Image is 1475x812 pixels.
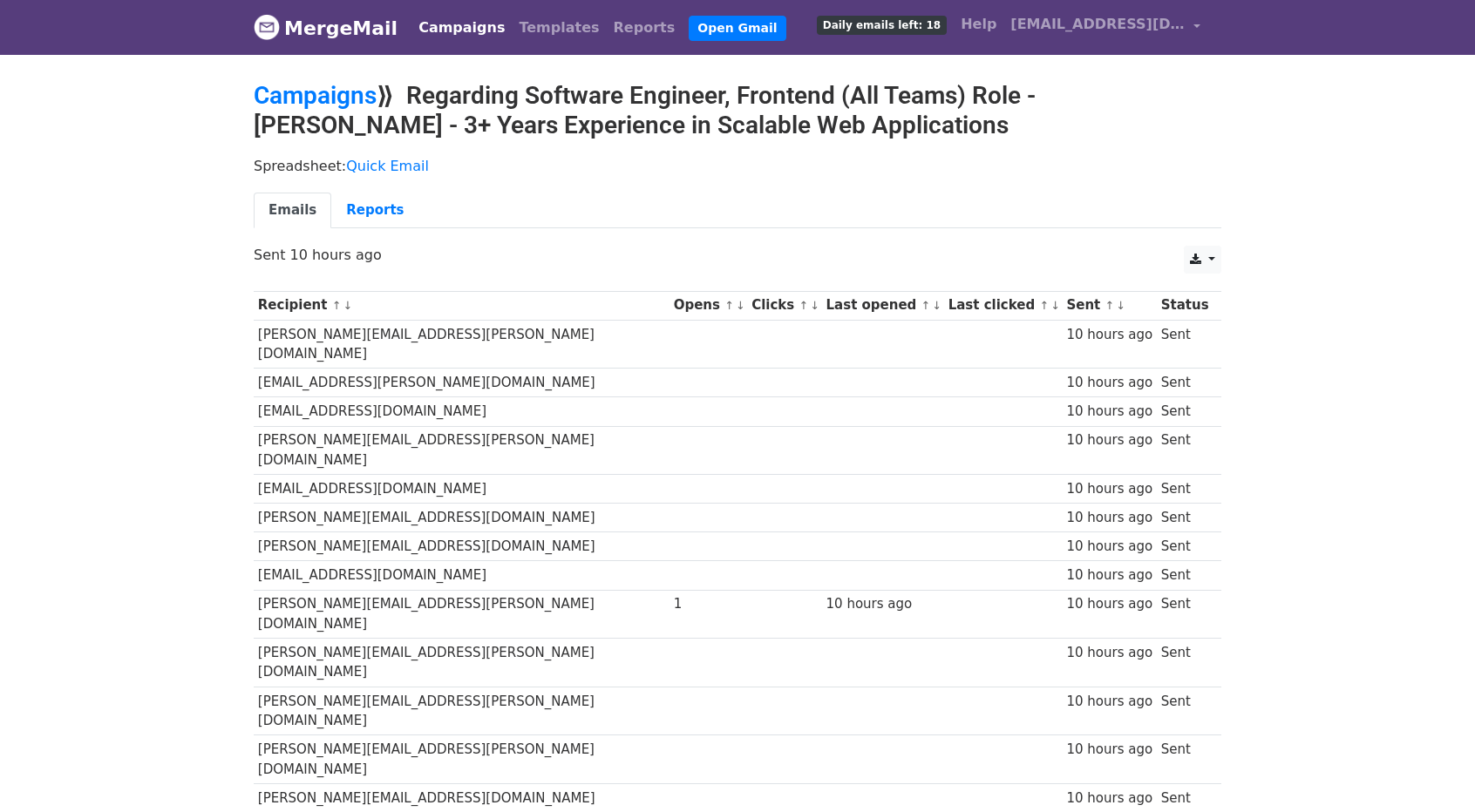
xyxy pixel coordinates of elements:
[254,157,1221,175] p: Spreadsheet:
[799,299,809,312] a: ↑
[1050,299,1060,312] a: ↓
[1157,639,1213,687] td: Sent
[670,291,748,320] th: Opens
[1066,594,1152,614] div: 10 hours ago
[1157,320,1213,369] td: Sent
[331,193,418,228] a: Reports
[254,561,670,590] td: [EMAIL_ADDRESS][DOMAIN_NAME]
[810,7,954,42] a: Daily emails left: 18
[932,299,941,312] a: ↓
[689,16,785,41] a: Open Gmail
[254,590,670,639] td: [PERSON_NAME][EMAIL_ADDRESS][PERSON_NAME][DOMAIN_NAME]
[343,299,352,312] a: ↓
[1066,325,1152,345] div: 10 hours ago
[747,291,821,320] th: Clicks
[1157,590,1213,639] td: Sent
[1157,369,1213,397] td: Sent
[954,7,1003,42] a: Help
[254,397,670,426] td: [EMAIL_ADDRESS][DOMAIN_NAME]
[1157,783,1213,812] td: Sent
[1116,299,1125,312] a: ↓
[1157,504,1213,532] td: Sent
[1066,537,1152,557] div: 10 hours ago
[1066,788,1152,809] div: 10 hours ago
[1066,479,1152,499] div: 10 hours ago
[1066,402,1152,422] div: 10 hours ago
[1157,561,1213,590] td: Sent
[1105,299,1115,312] a: ↑
[254,81,1221,139] h2: ⟫ Regarding Software Engineer, Frontend (All Teams) Role - [PERSON_NAME] - 3+ Years Experience in...
[1066,692,1152,712] div: 10 hours ago
[1063,291,1157,320] th: Sent
[1066,373,1152,393] div: 10 hours ago
[411,10,512,45] a: Campaigns
[1010,14,1185,35] span: [EMAIL_ADDRESS][DOMAIN_NAME]
[254,783,670,812] td: [PERSON_NAME][EMAIL_ADDRESS][DOMAIN_NAME]
[1066,643,1152,663] div: 10 hours ago
[810,299,819,312] a: ↓
[1157,426,1213,475] td: Sent
[254,369,670,397] td: [EMAIL_ADDRESS][PERSON_NAME][DOMAIN_NAME]
[254,687,670,735] td: [PERSON_NAME][EMAIL_ADDRESS][PERSON_NAME][DOMAIN_NAME]
[254,532,670,561] td: [PERSON_NAME][EMAIL_ADDRESS][DOMAIN_NAME]
[1157,735,1213,784] td: Sent
[1157,475,1213,504] td: Sent
[1066,565,1152,585] div: 10 hours ago
[826,594,940,614] div: 10 hours ago
[1157,291,1213,320] th: Status
[1066,508,1152,528] div: 10 hours ago
[254,426,670,475] td: [PERSON_NAME][EMAIL_ADDRESS][PERSON_NAME][DOMAIN_NAME]
[512,10,606,45] a: Templates
[1157,532,1213,561] td: Sent
[254,10,398,46] a: MergeMail
[346,158,429,174] a: Quick Email
[254,14,280,40] img: MergeMail logo
[254,320,670,369] td: [PERSON_NAME][EMAIL_ADDRESS][PERSON_NAME][DOMAIN_NAME]
[254,475,670,504] td: [EMAIL_ADDRESS][DOMAIN_NAME]
[724,299,734,312] a: ↑
[817,16,947,35] span: Daily emails left: 18
[254,735,670,784] td: [PERSON_NAME][EMAIL_ADDRESS][PERSON_NAME][DOMAIN_NAME]
[921,299,931,312] a: ↑
[332,299,342,312] a: ↑
[822,291,944,320] th: Last opened
[1066,430,1152,450] div: 10 hours ago
[254,246,1221,264] p: Sent 10 hours ago
[674,594,744,614] div: 1
[1066,740,1152,760] div: 10 hours ago
[254,291,670,320] th: Recipient
[736,299,745,312] a: ↓
[1157,687,1213,735] td: Sent
[254,81,377,110] a: Campaigns
[254,193,331,228] a: Emails
[254,504,670,532] td: [PERSON_NAME][EMAIL_ADDRESS][DOMAIN_NAME]
[254,639,670,687] td: [PERSON_NAME][EMAIL_ADDRESS][PERSON_NAME][DOMAIN_NAME]
[1003,7,1207,48] a: [EMAIL_ADDRESS][DOMAIN_NAME]
[1039,299,1049,312] a: ↑
[944,291,1063,320] th: Last clicked
[607,10,683,45] a: Reports
[1157,397,1213,426] td: Sent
